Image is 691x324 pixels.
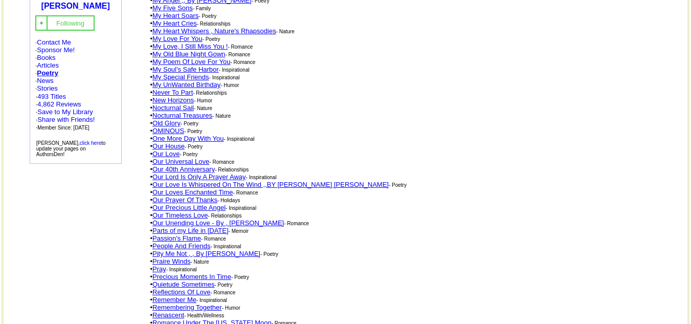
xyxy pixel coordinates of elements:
a: New Horizons [152,96,194,104]
a: Old Glory [152,119,181,127]
font: - Poetry [198,13,216,19]
font: - Inspirational [196,297,227,303]
font: - Nature [212,113,231,119]
a: Our House [152,142,185,150]
font: - Poetry [203,36,220,42]
a: Remember Me [152,296,196,304]
a: Passion's Flame [152,234,201,242]
a: Our Precious Little Angel [152,204,226,211]
font: • [150,257,190,265]
a: Parts of my Life in [DATE] [152,227,229,234]
font: • [150,204,226,211]
font: - Nature [190,259,209,265]
a: Our 40th Anniversary [152,165,215,173]
font: - Romance [228,44,253,50]
font: - Humor [222,305,240,311]
font: - Memoir [229,228,249,234]
a: Poetry [37,69,58,77]
a: Our Prayer Of Thanks [152,196,217,204]
font: - Inspirational [210,244,241,249]
a: Share with Friends! [37,116,95,123]
a: Our Timeless Love [152,211,208,219]
a: Our Universal Love [152,158,209,165]
a: Contact Me [37,38,71,46]
a: My Love, I Still Miss You ! [152,42,228,50]
a: Following [56,18,84,27]
a: Pity Me Not , , By [PERSON_NAME] [152,250,260,257]
a: Sponsor Me! [37,46,75,54]
font: • [150,188,233,196]
a: [PERSON_NAME] [41,2,110,10]
font: [PERSON_NAME], to update your pages on AuthorsDen! [36,140,106,157]
font: • [150,81,220,89]
font: • [150,273,231,280]
font: - Nature [276,29,295,34]
font: • [150,265,166,273]
font: • [150,35,202,42]
font: - Relationships [193,90,227,96]
font: • [150,104,194,112]
font: - Inspirational [219,67,250,73]
a: People And Friends [152,242,210,250]
font: • [150,173,246,181]
a: My Old Blue Night Gown [152,50,225,58]
font: - Inspirational [246,175,277,180]
font: - Romance [230,59,255,65]
font: • [150,227,228,234]
a: Our Lord Is Only A Prayer Away [152,173,246,181]
font: • [150,250,260,257]
font: · · · [36,108,95,131]
font: - Poetry [185,144,203,149]
font: - Poetry [184,128,202,134]
font: - Inspirational [226,205,256,211]
a: Save to My Library [37,108,93,116]
font: - Holidays [217,198,240,203]
font: - Inspirational [224,136,254,142]
font: • [150,42,228,50]
font: - Romance [210,290,235,295]
font: • [150,66,218,73]
a: Our Unending Love - By , [PERSON_NAME] [152,219,284,227]
a: 4,862 Reviews [37,100,81,108]
font: · · · · · · · [35,38,116,132]
font: - Family [193,6,211,11]
font: • [150,112,212,119]
font: - Poetry [231,274,249,280]
a: OMINOUS [152,127,184,135]
font: • [150,280,214,288]
a: Quietude Sometimes [152,280,214,288]
a: Stories [37,84,57,92]
font: • [150,119,180,127]
font: - Relationships [197,21,231,27]
font: - Humor [194,98,212,103]
a: Our Love [152,150,180,158]
font: • [150,304,221,311]
font: - Romance [225,52,250,57]
font: - Romance [284,221,309,226]
font: - Relationships [208,213,241,219]
font: - Romance [209,159,234,165]
a: My Heart Soars [152,12,198,19]
a: My Heart Cries [152,19,197,27]
a: Remembering Together [152,304,222,311]
font: • [150,181,388,188]
font: · · [36,93,95,131]
font: • [150,242,210,250]
font: Member Since: [DATE] [37,125,90,131]
font: • [150,234,201,242]
a: Reflections Of Love [152,288,210,296]
font: - Poetry [260,251,278,257]
font: - Poetry [214,282,232,288]
a: Precious Moments In Time [152,273,231,280]
a: Renascent [152,311,184,319]
font: • [150,19,196,27]
font: • [150,311,184,319]
font: • [150,158,209,165]
font: • [150,89,193,96]
a: My Five Sons [152,4,193,12]
a: Pray [152,265,166,273]
font: • [150,135,224,142]
a: My Soul's Safe Harbor [152,66,219,73]
font: - Romance [201,236,226,242]
a: Praire Winds [152,257,190,265]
